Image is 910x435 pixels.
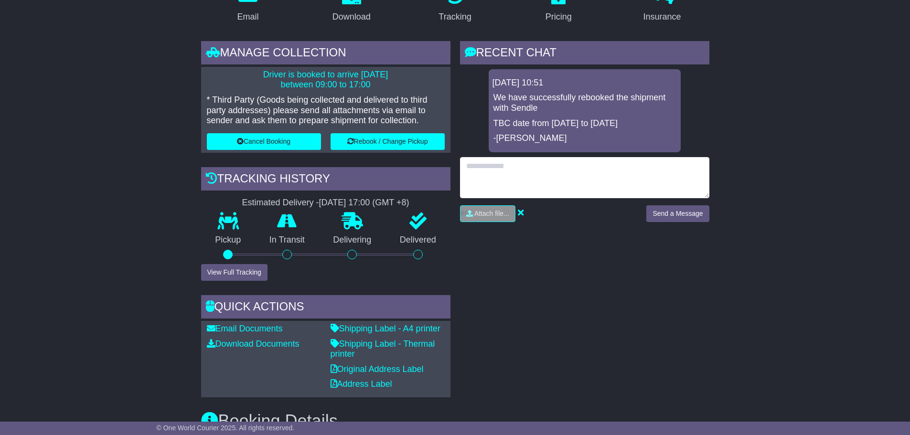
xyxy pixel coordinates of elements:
p: -[PERSON_NAME] [493,133,676,144]
div: Tracking [439,11,471,23]
div: Email [237,11,258,23]
div: RECENT CHAT [460,41,709,67]
a: Download Documents [207,339,300,349]
button: View Full Tracking [201,264,268,281]
a: Email Documents [207,324,283,333]
span: © One World Courier 2025. All rights reserved. [157,424,295,432]
a: Shipping Label - A4 printer [331,324,440,333]
div: Estimated Delivery - [201,198,450,208]
p: TBC date from [DATE] to [DATE] [493,118,676,129]
a: Original Address Label [331,364,424,374]
div: Pricing [546,11,572,23]
p: We have successfully rebooked the shipment with Sendle [493,93,676,113]
p: Delivered [385,235,450,245]
button: Send a Message [646,205,709,222]
div: Quick Actions [201,295,450,321]
div: Download [332,11,371,23]
p: Pickup [201,235,256,245]
p: * Third Party (Goods being collected and delivered to third party addresses) please send all atta... [207,95,445,126]
div: [DATE] 10:51 [492,78,677,88]
p: Delivering [319,235,386,245]
h3: Booking Details [201,412,709,431]
div: Manage collection [201,41,450,67]
p: In Transit [255,235,319,245]
button: Cancel Booking [207,133,321,150]
a: Shipping Label - Thermal printer [331,339,435,359]
div: [DATE] 17:00 (GMT +8) [319,198,409,208]
button: Rebook / Change Pickup [331,133,445,150]
div: Insurance [643,11,681,23]
a: Address Label [331,379,392,389]
p: Driver is booked to arrive [DATE] between 09:00 to 17:00 [207,70,445,90]
div: Tracking history [201,167,450,193]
